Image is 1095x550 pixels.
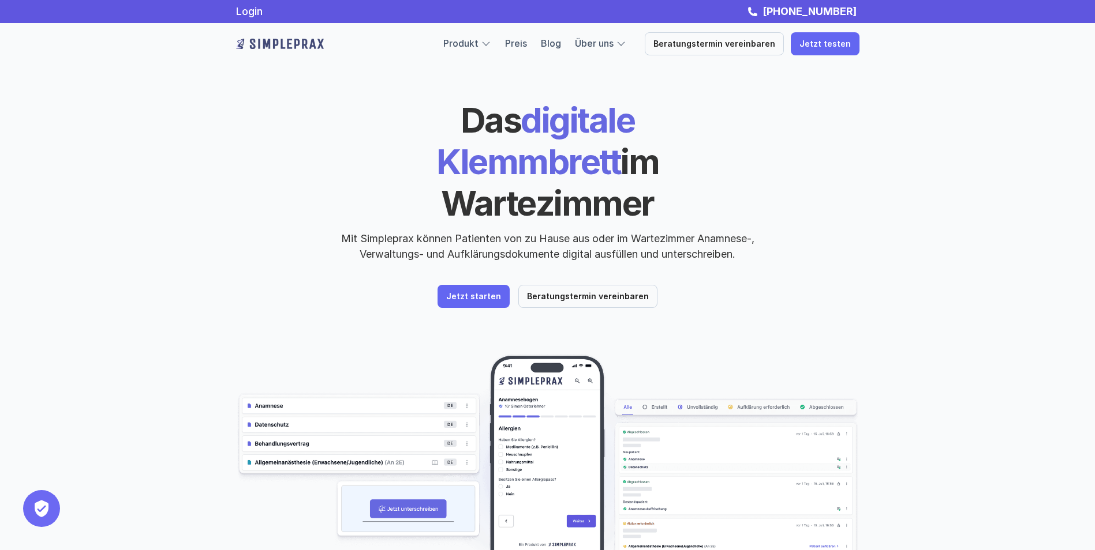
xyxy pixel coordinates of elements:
[331,231,764,262] p: Mit Simpleprax können Patienten von zu Hause aus oder im Wartezimmer Anamnese-, Verwaltungs- und ...
[541,37,561,49] a: Blog
[527,292,649,302] p: Beratungstermin vereinbaren
[791,32,859,55] a: Jetzt testen
[760,5,859,17] a: [PHONE_NUMBER]
[799,39,851,49] p: Jetzt testen
[505,37,527,49] a: Preis
[441,141,665,224] span: im Wartezimmer
[763,5,857,17] strong: [PHONE_NUMBER]
[236,5,263,17] a: Login
[653,39,775,49] p: Beratungstermin vereinbaren
[645,32,784,55] a: Beratungstermin vereinbaren
[518,285,657,308] a: Beratungstermin vereinbaren
[438,285,510,308] a: Jetzt starten
[349,99,747,224] h1: digitale Klemmbrett
[446,292,501,302] p: Jetzt starten
[443,37,479,49] a: Produkt
[461,99,521,141] span: Das
[575,37,614,49] a: Über uns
